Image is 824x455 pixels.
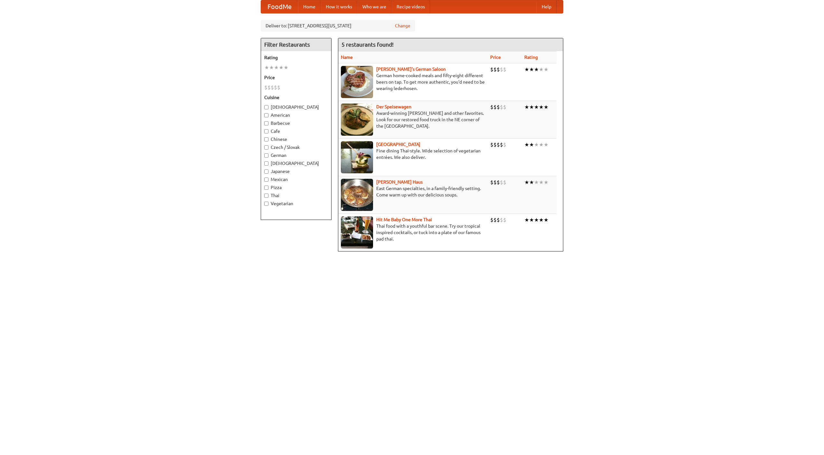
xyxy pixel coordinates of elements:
[264,121,268,125] input: Barbecue
[264,153,268,158] input: German
[341,141,373,173] img: satay.jpg
[274,84,277,91] li: $
[264,94,328,101] h5: Cuisine
[500,179,503,186] li: $
[490,179,493,186] li: $
[264,186,268,190] input: Pizza
[284,64,288,71] li: ★
[341,223,485,242] p: Thai food with a youthful bar scene. Try our tropical inspired cocktails, or tuck into a plate of...
[261,0,298,13] a: FoodMe
[376,179,423,185] a: [PERSON_NAME] Haus
[261,38,331,51] h4: Filter Restaurants
[264,184,328,191] label: Pizza
[490,66,493,73] li: $
[341,104,373,136] img: speisewagen.jpg
[264,152,328,159] label: German
[539,104,544,111] li: ★
[503,104,506,111] li: $
[524,216,529,223] li: ★
[500,66,503,73] li: $
[264,145,268,150] input: Czech / Slovak
[376,217,432,222] a: Hit Me Baby One More Thai
[534,66,539,73] li: ★
[341,55,353,60] a: Name
[493,141,497,148] li: $
[264,64,269,71] li: ★
[264,169,268,174] input: Japanese
[490,55,501,60] a: Price
[497,104,500,111] li: $
[261,20,415,32] div: Deliver to: [STREET_ADDRESS][US_STATE]
[274,64,279,71] li: ★
[503,141,506,148] li: $
[524,55,538,60] a: Rating
[500,141,503,148] li: $
[539,66,544,73] li: ★
[341,110,485,129] p: Award-winning [PERSON_NAME] and other favorites. Look for our restored food truck in the NE corne...
[544,216,548,223] li: ★
[503,66,506,73] li: $
[524,66,529,73] li: ★
[271,84,274,91] li: $
[264,105,268,109] input: [DEMOGRAPHIC_DATA]
[529,179,534,186] li: ★
[497,179,500,186] li: $
[503,179,506,186] li: $
[264,137,268,141] input: Chinese
[341,185,485,198] p: East German specialties, in a family-friendly setting. Come warm up with our delicious soups.
[497,141,500,148] li: $
[500,216,503,223] li: $
[264,112,328,118] label: American
[490,104,493,111] li: $
[264,104,328,110] label: [DEMOGRAPHIC_DATA]
[529,104,534,111] li: ★
[376,67,446,72] a: [PERSON_NAME]'s German Saloon
[321,0,357,13] a: How it works
[493,179,497,186] li: $
[264,192,328,199] label: Thai
[490,216,493,223] li: $
[539,216,544,223] li: ★
[524,104,529,111] li: ★
[391,0,430,13] a: Recipe videos
[264,54,328,61] h5: Rating
[376,142,420,147] a: [GEOGRAPHIC_DATA]
[341,148,485,160] p: Fine dining Thai-style. Wide selection of vegetarian entrées. We also deliver.
[493,104,497,111] li: $
[341,66,373,98] img: esthers.jpg
[264,168,328,175] label: Japanese
[264,84,267,91] li: $
[497,66,500,73] li: $
[529,66,534,73] li: ★
[341,216,373,249] img: babythai.jpg
[544,141,548,148] li: ★
[264,113,268,117] input: American
[376,104,411,109] b: Der Speisewagen
[534,179,539,186] li: ★
[264,202,268,206] input: Vegetarian
[264,144,328,150] label: Czech / Slovak
[341,179,373,211] img: kohlhaus.jpg
[544,104,548,111] li: ★
[524,141,529,148] li: ★
[497,216,500,223] li: $
[539,141,544,148] li: ★
[264,160,328,167] label: [DEMOGRAPHIC_DATA]
[267,84,271,91] li: $
[534,141,539,148] li: ★
[264,128,328,134] label: Cafe
[277,84,280,91] li: $
[264,129,268,133] input: Cafe
[544,179,548,186] li: ★
[269,64,274,71] li: ★
[534,104,539,111] li: ★
[279,64,284,71] li: ★
[500,104,503,111] li: $
[529,141,534,148] li: ★
[529,216,534,223] li: ★
[539,179,544,186] li: ★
